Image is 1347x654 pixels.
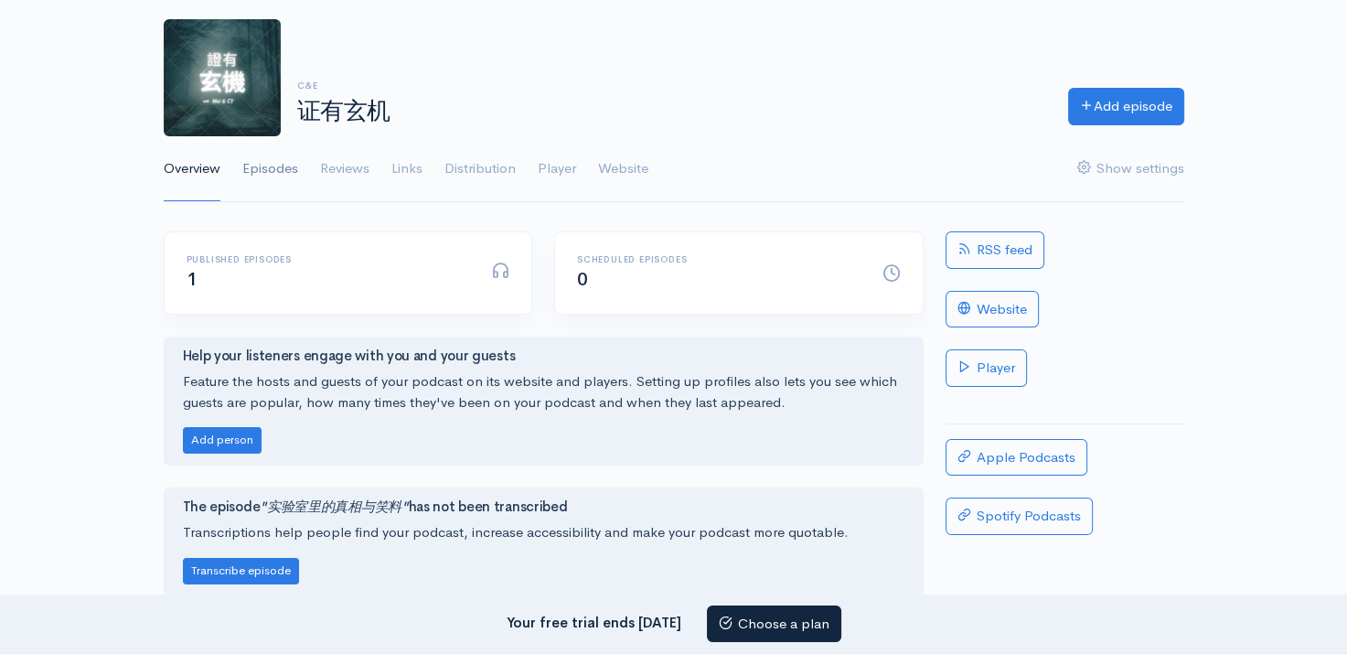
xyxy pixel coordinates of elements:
a: Player [946,349,1027,387]
a: Website [946,291,1039,328]
h4: The episode has not been transcribed [183,499,904,515]
h6: Scheduled episodes [577,254,861,264]
a: Episodes [242,136,298,202]
h6: C&E [297,80,1046,91]
a: Reviews [320,136,369,202]
strong: Your free trial ends [DATE] [507,613,681,630]
a: Transcribe episode [183,561,299,578]
a: Website [598,136,648,202]
a: Spotify Podcasts [946,498,1093,535]
a: Add person [183,430,262,447]
a: Add episode [1068,88,1184,125]
p: Feature the hosts and guests of your podcast on its website and players. Setting up profiles also... [183,371,904,413]
a: Player [538,136,576,202]
i: "实验室里的真相与笑料" [260,498,408,515]
span: 0 [577,268,588,291]
a: Choose a plan [707,606,841,643]
p: Transcriptions help people find your podcast, increase accessibility and make your podcast more q... [183,522,904,543]
h1: 证有玄机 [297,99,1046,125]
button: Transcribe episode [183,558,299,584]
button: Add person [183,427,262,454]
a: Show settings [1077,136,1184,202]
h4: Help your listeners engage with you and your guests [183,348,904,364]
a: Distribution [444,136,516,202]
span: 1 [187,268,198,291]
a: Links [391,136,422,202]
a: Apple Podcasts [946,439,1087,477]
a: RSS feed [946,231,1044,269]
a: Overview [164,136,220,202]
h6: Published episodes [187,254,470,264]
